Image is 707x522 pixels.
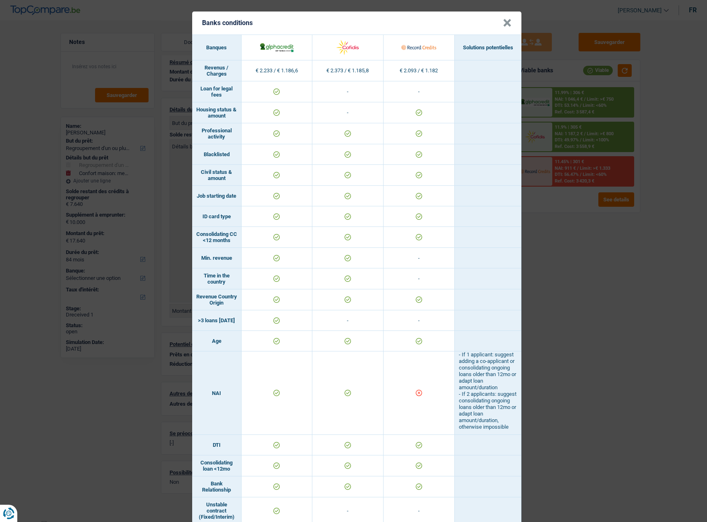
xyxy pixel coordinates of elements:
td: - [384,248,455,268]
td: - [384,81,455,102]
td: Min. revenue [192,248,242,268]
td: - [312,310,384,331]
td: Professional activity [192,123,242,144]
td: - If 1 applicant: suggest adding a co-applicant or consolidating ongoing loans older than 12mo or... [455,351,521,435]
td: € 2.093 / € 1.182 [384,60,455,81]
td: € 2.233 / € 1.186,6 [242,60,313,81]
td: Age [192,331,242,351]
td: Consolidating CC <12 months [192,227,242,248]
td: Consolidating loan <12mo [192,455,242,476]
td: Time in the country [192,268,242,289]
td: - [384,310,455,331]
th: Banques [192,35,242,60]
td: - [384,268,455,289]
img: Cofidis [330,39,365,56]
td: DTI [192,435,242,455]
td: - [312,81,384,102]
td: Bank Relationship [192,476,242,497]
td: Civil status & amount [192,165,242,186]
td: Loan for legal fees [192,81,242,102]
td: >3 loans [DATE] [192,310,242,331]
td: NAI [192,351,242,435]
td: Revenue Country Origin [192,289,242,310]
td: Job starting date [192,186,242,206]
img: Record Credits [401,39,436,56]
img: AlphaCredit [259,42,294,53]
td: € 2.373 / € 1.185,8 [312,60,384,81]
button: Close [503,19,512,27]
td: Housing status & amount [192,102,242,123]
h5: Banks conditions [202,19,253,27]
td: Revenus / Charges [192,60,242,81]
td: Blacklisted [192,144,242,165]
td: ID card type [192,206,242,227]
td: - [312,102,384,123]
th: Solutions potentielles [455,35,521,60]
